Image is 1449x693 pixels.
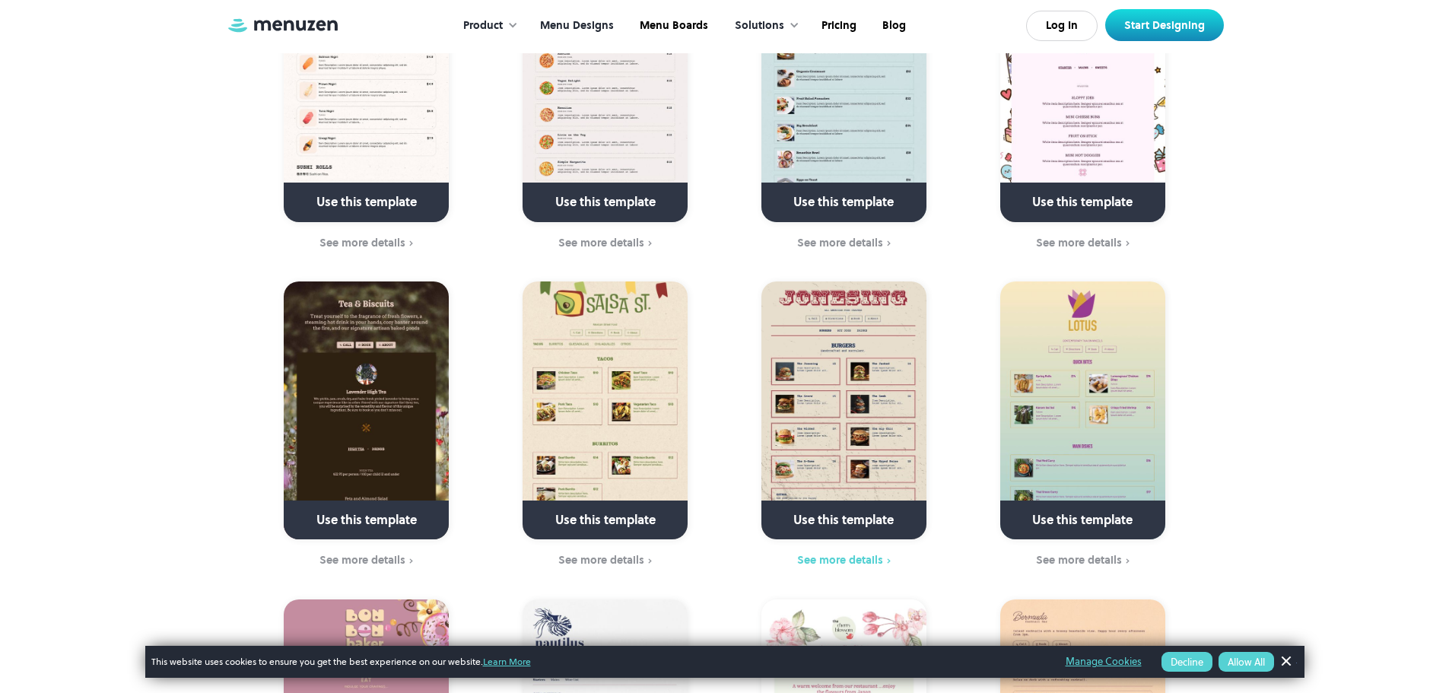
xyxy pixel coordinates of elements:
a: See more details [257,235,477,252]
div: See more details [797,237,883,249]
div: See more details [319,554,405,566]
a: Menu Designs [526,2,625,49]
a: See more details [734,235,954,252]
div: See more details [1036,237,1122,249]
a: Start Designing [1105,9,1224,41]
a: Blog [868,2,917,49]
a: Dismiss Banner [1274,650,1297,673]
div: See more details [1036,554,1122,566]
div: Product [448,2,526,49]
a: See more details [973,235,1193,252]
div: See more details [558,237,644,249]
a: Use this template [1000,281,1165,539]
a: See more details [973,552,1193,569]
button: Decline [1161,652,1212,672]
a: Pricing [807,2,868,49]
a: Manage Cookies [1066,653,1142,670]
button: Allow All [1219,652,1274,672]
a: Learn More [483,655,531,668]
a: See more details [257,552,477,569]
div: See more details [319,237,405,249]
a: Use this template [523,281,688,539]
div: See more details [797,554,883,566]
div: Product [463,17,503,34]
a: See more details [734,552,954,569]
div: Solutions [720,2,807,49]
a: Use this template [761,281,926,539]
span: This website uses cookies to ensure you get the best experience on our website. [151,655,1044,669]
a: See more details [495,552,715,569]
div: Solutions [735,17,784,34]
a: Menu Boards [625,2,720,49]
a: Use this template [284,281,449,539]
div: See more details [558,554,644,566]
a: Log In [1026,11,1098,41]
a: See more details [495,235,715,252]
